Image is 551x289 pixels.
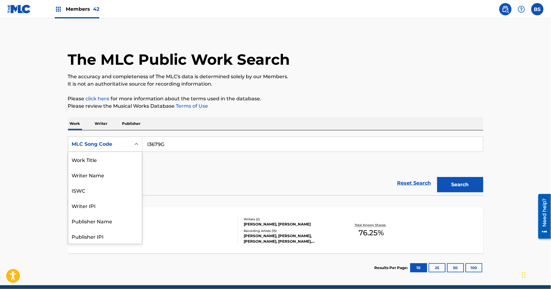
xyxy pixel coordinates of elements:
p: The accuracy and completeness of The MLC's data is determined solely by our Members. [68,73,483,80]
span: 76.25 % [359,227,384,238]
p: Please for more information about the terms used in the database. [68,95,483,102]
div: Publisher Name [68,213,142,229]
button: Search [437,177,483,192]
a: Public Search [499,3,512,15]
img: help [518,6,525,13]
h1: The MLC Public Work Search [68,50,290,69]
span: Members [66,6,99,13]
div: Writer Name [68,167,142,183]
img: search [502,6,509,13]
p: Publisher [120,117,143,130]
div: User Menu [531,3,544,15]
p: Total Known Shares: [355,223,388,227]
form: Search Form [68,137,483,195]
button: 25 [429,263,446,272]
img: MLC Logo [7,5,31,13]
div: [PERSON_NAME], [PERSON_NAME] [244,222,337,227]
div: Publisher IPI [68,229,142,244]
div: ISWC [68,183,142,198]
div: [PERSON_NAME], [PERSON_NAME], [PERSON_NAME], [PERSON_NAME], [PERSON_NAME] [244,233,337,244]
div: Help [515,3,528,15]
iframe: Resource Center [534,191,551,241]
div: Writer IPI [68,198,142,213]
iframe: Chat Widget [520,260,551,289]
div: Drag [522,266,526,284]
button: 100 [466,263,482,272]
span: 42 [93,6,99,12]
button: 10 [410,263,427,272]
div: Work Title [68,152,142,167]
p: Please review the Musical Works Database [68,102,483,110]
div: Writers ( 2 ) [244,217,337,222]
img: Top Rightsholders [55,6,62,13]
p: Writer [93,117,109,130]
a: Reset Search [394,176,434,190]
p: Work [68,117,82,130]
button: 50 [447,263,464,272]
div: Recording Artists ( 15 ) [244,229,337,233]
p: It is not an authoritative source for recording information. [68,80,483,88]
a: I KNOWMLC Song Code:I3679GISWC:Writers (2)[PERSON_NAME], [PERSON_NAME]Recording Artists (15)[PERS... [68,207,483,253]
div: MLC Song Code [72,141,127,148]
p: Results Per Page: [375,265,410,271]
a: Terms of Use [175,103,208,109]
a: click here [86,96,110,102]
